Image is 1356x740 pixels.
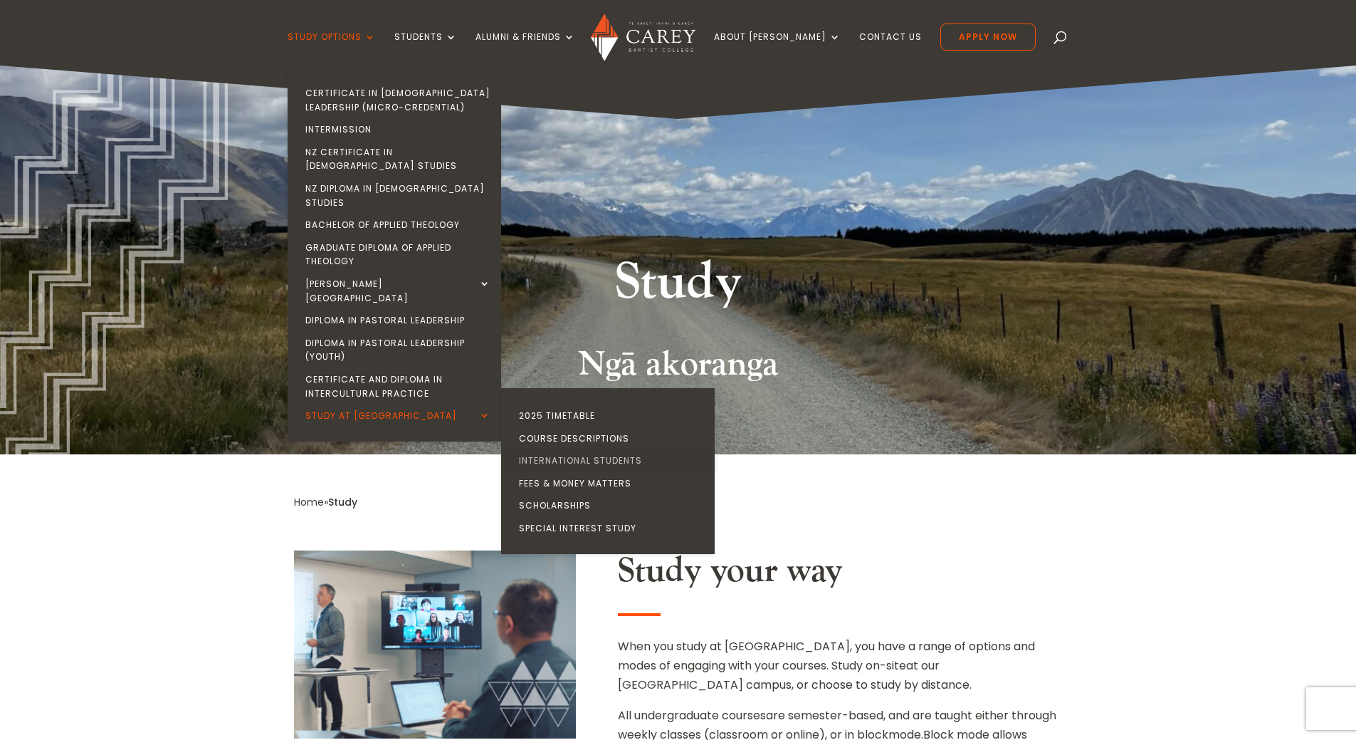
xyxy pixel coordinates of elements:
a: Certificate in [DEMOGRAPHIC_DATA] Leadership (Micro-credential) [291,82,505,118]
h2: Study your way [618,551,1062,599]
span: When you study at [GEOGRAPHIC_DATA], you have a range of options and modes of engaging with your ... [618,638,1035,674]
a: NZ Diploma in [DEMOGRAPHIC_DATA] Studies [291,177,505,214]
a: 2025 Timetable [505,405,718,427]
a: International Students [505,449,718,472]
h2: Ngā akoranga [294,344,1063,392]
img: Carey students in class [294,551,576,727]
a: Certificate and Diploma in Intercultural Practice [291,368,505,405]
a: Fees & Money Matters [505,472,718,495]
img: Carey Baptist College [591,14,695,61]
a: Diploma in Pastoral Leadership (Youth) [291,332,505,368]
span: All undergraduate courses [618,707,766,724]
a: Graduate Diploma of Applied Theology [291,236,505,273]
span: » [294,495,357,509]
a: Bachelor of Applied Theology [291,214,505,236]
a: About [PERSON_NAME] [714,32,841,66]
a: Scholarships [505,494,718,517]
a: Home [294,495,324,509]
span: Study [328,495,357,509]
a: Students [394,32,457,66]
a: Intermission [291,118,505,141]
a: NZ Certificate in [DEMOGRAPHIC_DATA] Studies [291,141,505,177]
a: Alumni & Friends [475,32,575,66]
a: Special Interest Study [505,517,718,540]
a: Study Options [288,32,376,66]
h1: Study [411,249,945,323]
a: Study at [GEOGRAPHIC_DATA] [291,405,505,427]
a: [PERSON_NAME][GEOGRAPHIC_DATA] [291,273,505,309]
a: Course Descriptions [505,427,718,450]
a: Apply Now [940,24,1036,51]
a: Diploma in Pastoral Leadership [291,309,505,332]
a: Contact Us [859,32,922,66]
